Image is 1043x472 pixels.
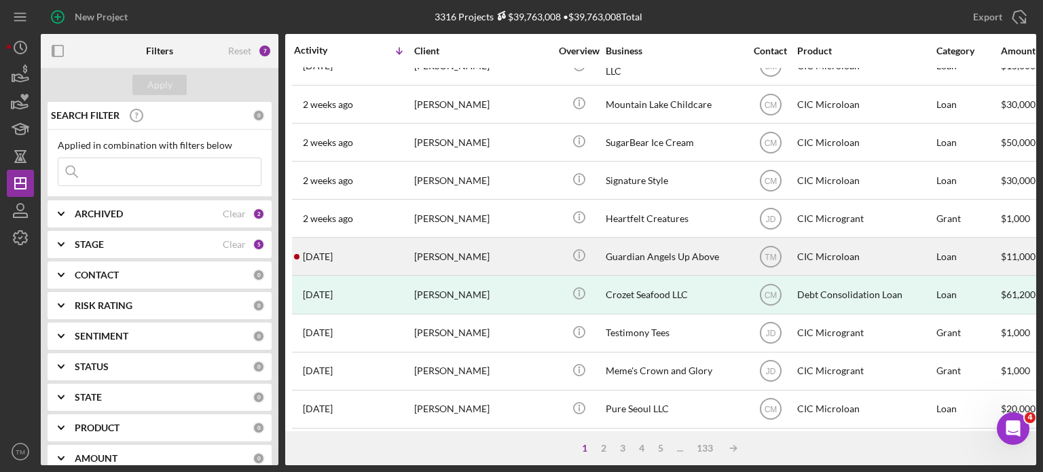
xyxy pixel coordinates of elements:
[75,392,102,403] b: STATE
[75,300,132,311] b: RISK RATING
[258,44,272,58] div: 7
[613,443,632,454] div: 3
[764,138,777,147] text: CM
[41,3,141,31] button: New Project
[1001,403,1036,414] span: $20,000
[973,3,1002,31] div: Export
[764,291,777,300] text: CM
[146,46,173,56] b: Filters
[7,438,34,465] button: TM
[797,353,933,389] div: CIC Microgrant
[936,86,1000,122] div: Loan
[132,75,187,95] button: Apply
[936,353,1000,389] div: Grant
[228,46,251,56] div: Reset
[765,214,775,223] text: JD
[936,391,1000,427] div: Loan
[1025,412,1036,423] span: 4
[303,327,333,338] time: 2025-09-04 20:44
[797,86,933,122] div: CIC Microloan
[764,100,777,109] text: CM
[253,238,265,251] div: 5
[651,443,670,454] div: 5
[1001,175,1036,186] span: $30,000
[936,238,1000,274] div: Loan
[253,391,265,403] div: 0
[575,443,594,454] div: 1
[253,422,265,434] div: 0
[414,315,550,351] div: [PERSON_NAME]
[936,200,1000,236] div: Grant
[414,200,550,236] div: [PERSON_NAME]
[253,452,265,465] div: 0
[147,75,172,95] div: Apply
[765,329,775,338] text: JD
[765,253,776,262] text: TM
[414,124,550,160] div: [PERSON_NAME]
[764,405,777,414] text: CM
[936,315,1000,351] div: Grant
[303,175,353,186] time: 2025-09-09 02:14
[253,361,265,373] div: 0
[797,162,933,198] div: CIC Microloan
[797,200,933,236] div: CIC Microgrant
[75,361,109,372] b: STATUS
[414,46,550,56] div: Client
[75,3,128,31] div: New Project
[936,124,1000,160] div: Loan
[553,46,604,56] div: Overview
[936,46,1000,56] div: Category
[1001,365,1030,376] span: $1,000
[75,422,120,433] b: PRODUCT
[670,443,690,454] div: ...
[959,3,1036,31] button: Export
[303,251,333,262] time: 2025-09-05 18:11
[606,353,742,389] div: Meme's Crown and Glory
[75,208,123,219] b: ARCHIVED
[797,124,933,160] div: CIC Microloan
[797,46,933,56] div: Product
[997,412,1029,445] iframe: Intercom live chat
[75,270,119,280] b: CONTACT
[606,124,742,160] div: SugarBear Ice Cream
[606,238,742,274] div: Guardian Angels Up Above
[797,391,933,427] div: CIC Microloan
[764,176,777,185] text: CM
[632,443,651,454] div: 4
[797,276,933,312] div: Debt Consolidation Loan
[75,239,104,250] b: STAGE
[414,86,550,122] div: [PERSON_NAME]
[606,276,742,312] div: Crozet Seafood LLC
[253,208,265,220] div: 2
[51,110,120,121] b: SEARCH FILTER
[606,315,742,351] div: Testimony Tees
[1001,251,1036,262] span: $11,000
[16,448,25,456] text: TM
[797,238,933,274] div: CIC Microloan
[435,11,642,22] div: 3316 Projects • $39,763,008 Total
[606,391,742,427] div: Pure Seoul LLC
[253,269,265,281] div: 0
[414,391,550,427] div: [PERSON_NAME]
[594,443,613,454] div: 2
[936,276,1000,312] div: Loan
[606,200,742,236] div: Heartfelt Creatures
[75,453,117,464] b: AMOUNT
[494,11,561,22] div: $39,763,008
[303,99,353,110] time: 2025-09-09 15:22
[1001,98,1036,110] span: $30,000
[764,62,777,71] text: CM
[294,45,354,56] div: Activity
[745,46,796,56] div: Contact
[606,46,742,56] div: Business
[253,299,265,312] div: 0
[253,330,265,342] div: 0
[303,403,333,414] time: 2025-08-30 03:01
[223,208,246,219] div: Clear
[936,162,1000,198] div: Loan
[414,238,550,274] div: [PERSON_NAME]
[1001,327,1030,338] span: $1,000
[303,289,333,300] time: 2025-09-05 17:52
[606,86,742,122] div: Mountain Lake Childcare
[765,367,775,376] text: JD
